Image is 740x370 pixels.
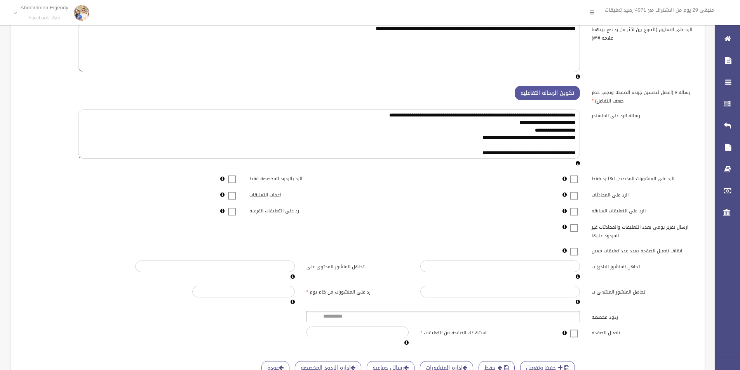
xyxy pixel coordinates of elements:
label: الرد على التعليق (للتنوع بين اكثر من رد ضع بينهما علامه #*#) [586,23,700,42]
label: ايقاف تفعيل الصفحه بعدد عدد تعليقات معين [586,244,700,255]
label: رد على المنشورات من كام يوم [301,286,415,297]
label: رساله v (افضل لتحسين جوده الصفحه وتجنب حظر ضعف التفاعل) [586,86,700,105]
label: ردود مخصصه [586,311,700,322]
label: رساله الرد على الماسنجر [586,109,700,120]
label: استهلاك الصفحه من التعليقات [414,327,529,337]
label: رد على التعليقات الفرعيه [244,205,358,215]
label: تفعيل الصفحه [586,327,700,337]
p: Abdelrhmen Elgendy [21,5,68,10]
label: تجاهل المنشور المحتوى على [301,261,415,271]
label: تجاهل المنشور البادئ ب [586,261,700,271]
label: الرد بالردود المخصصه فقط [244,172,358,183]
button: تكوين الرساله التفاعليه [515,86,580,100]
small: Facebook User [21,15,68,21]
label: اعجاب التعليقات [244,188,358,199]
label: الرد على المنشورات المخصص لها رد فقط [586,172,700,183]
label: الرد على المحادثات [586,188,700,199]
label: ارسال تقرير يومى بعدد التعليقات والمحادثات غير المردود عليها [586,221,700,240]
label: تجاهل المنشور المنتهى ب [586,286,700,297]
label: الرد على التعليقات السابقه [586,205,700,215]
